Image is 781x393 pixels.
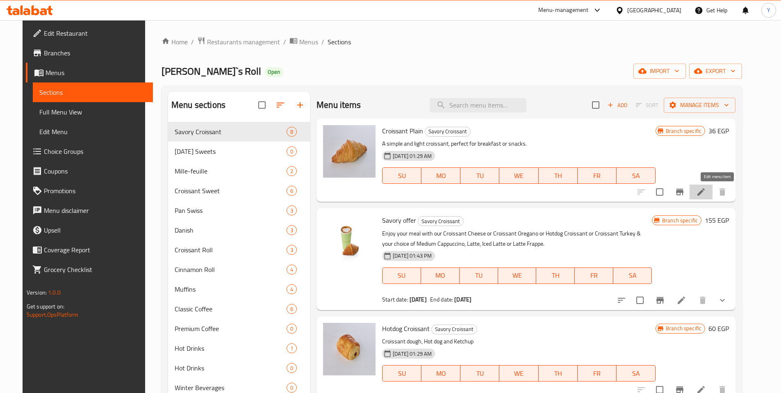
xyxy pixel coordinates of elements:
[27,301,64,312] span: Get support on:
[382,228,652,249] p: Enjoy your meal with our Croissant Cheese or Croissant Oregano or Hotdog Croissant or Croissant T...
[44,166,146,176] span: Coupons
[464,170,496,182] span: TU
[287,166,297,176] div: items
[499,365,538,382] button: WE
[542,368,574,379] span: TH
[328,37,351,47] span: Sections
[604,99,631,112] button: Add
[587,96,604,114] span: Select section
[26,23,153,43] a: Edit Restaurant
[287,343,297,353] div: items
[287,363,297,373] div: items
[289,37,318,47] a: Menus
[425,127,471,137] div: Savory Croissant
[26,240,153,260] a: Coverage Report
[44,28,146,38] span: Edit Restaurant
[175,265,287,274] div: Cinnamon Roll
[175,383,287,393] span: Winter Beverages
[538,5,589,15] div: Menu-management
[168,319,310,338] div: Premium Coffee0
[386,270,418,281] span: SU
[168,338,310,358] div: Hot Drinks1
[499,167,538,184] button: WE
[27,309,79,320] a: Support.OpsPlatform
[418,217,463,226] span: Savory Croissant
[26,43,153,63] a: Branches
[287,148,296,155] span: 0
[175,343,287,353] span: Hot Drinks
[287,186,297,196] div: items
[264,69,283,75] span: Open
[39,107,146,117] span: Full Menu View
[287,304,297,314] div: items
[287,225,297,235] div: items
[389,152,435,160] span: [DATE] 01:29 AM
[283,37,286,47] li: /
[425,127,470,136] span: Savory Croissant
[676,295,686,305] a: Edit menu item
[175,284,287,294] div: Muffins
[430,98,526,112] input: search
[26,142,153,161] a: Choice Groups
[663,127,705,135] span: Branch specific
[175,166,287,176] span: Mille-feuille
[713,182,732,202] button: delete
[454,294,471,305] b: [DATE]
[264,67,283,77] div: Open
[168,279,310,299] div: Muffins4
[175,146,287,156] div: Ramadan Sweets
[287,127,297,137] div: items
[463,270,495,281] span: TU
[168,142,310,161] div: [DATE] Sweets0
[503,368,535,379] span: WE
[44,245,146,255] span: Coverage Report
[693,290,713,310] button: delete
[287,207,296,215] span: 3
[175,304,287,314] div: Classic Coffee
[617,365,656,382] button: SA
[633,64,686,79] button: import
[539,167,578,184] button: TH
[175,127,287,137] span: Savory Croissant
[168,358,310,378] div: Hot Drinks0
[578,167,617,184] button: FR
[44,146,146,156] span: Choice Groups
[175,324,287,334] span: Premium Coffee
[197,37,280,47] a: Restaurants management
[287,128,296,136] span: 8
[175,363,287,373] span: Hot Drinks
[421,365,460,382] button: MO
[410,294,427,305] b: [DATE]
[175,186,287,196] span: Croissant Sweet
[175,225,287,235] span: Danish
[27,287,47,298] span: Version:
[44,225,146,235] span: Upsell
[689,64,742,79] button: export
[575,267,613,284] button: FR
[168,260,310,279] div: Cinnamon Roll4
[708,125,729,137] h6: 36 EGP
[650,290,670,310] button: Branch-specific-item
[287,384,296,392] span: 0
[382,167,421,184] button: SU
[640,66,679,76] span: import
[287,206,297,215] div: items
[26,260,153,279] a: Grocery Checklist
[606,101,628,110] span: Add
[705,215,729,226] h6: 155 EGP
[168,122,310,142] div: Savory Croissant8
[168,201,310,220] div: Pan Swiss3
[287,383,297,393] div: items
[418,216,464,226] div: Savory Croissant
[421,267,460,284] button: MO
[287,187,296,195] span: 6
[663,324,705,332] span: Branch specific
[44,186,146,196] span: Promotions
[464,368,496,379] span: TU
[617,270,649,281] span: SA
[382,365,421,382] button: SU
[44,265,146,274] span: Grocery Checklist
